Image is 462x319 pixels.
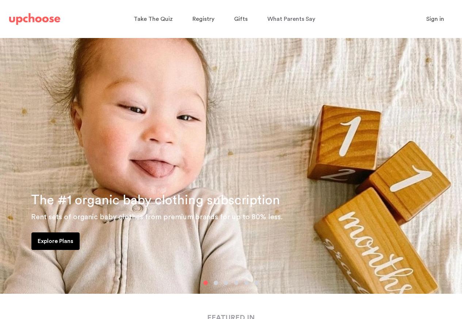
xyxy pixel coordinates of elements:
[267,12,317,26] a: What Parents Say
[134,12,175,26] a: Take The Quiz
[9,12,60,27] a: UpChoose
[234,12,250,26] a: Gifts
[31,211,453,223] p: Rent sets of organic baby clothes from premium brands for up to 80% less.
[417,12,453,26] button: Sign in
[9,13,60,25] img: UpChoose
[31,232,80,250] a: Explore Plans
[234,16,248,22] span: Gifts
[267,16,315,22] span: What Parents Say
[134,16,173,22] span: Take The Quiz
[426,16,444,22] span: Sign in
[38,237,73,246] p: Explore Plans
[31,194,280,207] span: The #1 organic baby clothing subscription
[192,16,214,22] span: Registry
[192,12,217,26] a: Registry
